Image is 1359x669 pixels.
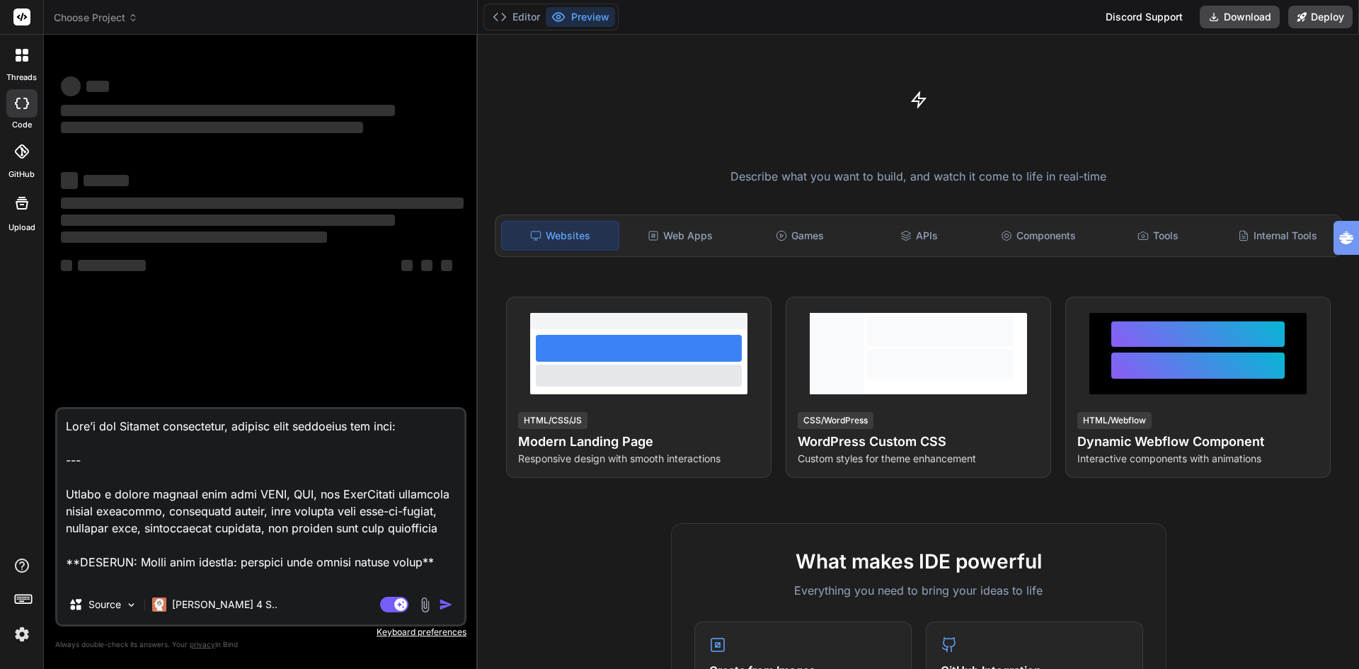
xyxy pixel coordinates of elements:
span: ‌ [61,260,72,271]
span: ‌ [421,260,432,271]
span: ‌ [61,198,464,209]
div: Internal Tools [1219,221,1336,251]
div: HTML/Webflow [1077,412,1152,429]
p: Interactive components with animations [1077,452,1319,466]
span: ‌ [61,172,78,189]
label: GitHub [8,168,35,181]
div: Components [980,221,1097,251]
p: Source [88,597,121,612]
img: attachment [417,597,433,613]
h1: Turn ideas into code instantly [486,134,1351,159]
span: ‌ [86,81,109,92]
div: CSS/WordPress [798,412,873,429]
span: ‌ [61,122,363,133]
button: Deploy [1288,6,1353,28]
h2: What makes IDE powerful [694,547,1143,576]
div: Tools [1100,221,1217,251]
p: Describe what you want to build, and watch it come to life in real-time [486,168,1351,186]
img: Claude 4 Sonnet [152,597,166,612]
span: ‌ [61,231,327,243]
img: icon [439,597,453,612]
p: Everything you need to bring your ideas to life [694,582,1143,599]
label: code [12,119,32,131]
textarea: Lore’i dol Sitamet consectetur, adipisc elit seddoeius tem inci: --- Utlabo e dolore magnaal enim... [57,409,464,585]
p: Responsive design with smooth interactions [518,452,759,466]
img: Pick Models [125,599,137,611]
div: HTML/CSS/JS [518,412,587,429]
button: Editor [487,7,546,27]
button: Preview [546,7,615,27]
span: ‌ [61,76,81,96]
div: APIs [861,221,977,251]
div: Websites [501,221,619,251]
span: ‌ [61,105,395,116]
div: Web Apps [622,221,739,251]
div: Games [742,221,859,251]
h4: Modern Landing Page [518,432,759,452]
label: Upload [8,222,35,234]
div: Discord Support [1097,6,1191,28]
button: Download [1200,6,1280,28]
img: settings [10,622,34,646]
span: ‌ [401,260,413,271]
h4: WordPress Custom CSS [798,432,1039,452]
p: Keyboard preferences [55,627,466,638]
h4: Dynamic Webflow Component [1077,432,1319,452]
label: threads [6,72,37,84]
span: ‌ [84,175,129,186]
span: Choose Project [54,11,138,25]
p: Custom styles for theme enhancement [798,452,1039,466]
span: ‌ [78,260,146,271]
span: privacy [190,640,215,648]
p: Always double-check its answers. Your in Bind [55,638,466,651]
p: [PERSON_NAME] 4 S.. [172,597,277,612]
span: ‌ [441,260,452,271]
span: ‌ [61,215,395,226]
